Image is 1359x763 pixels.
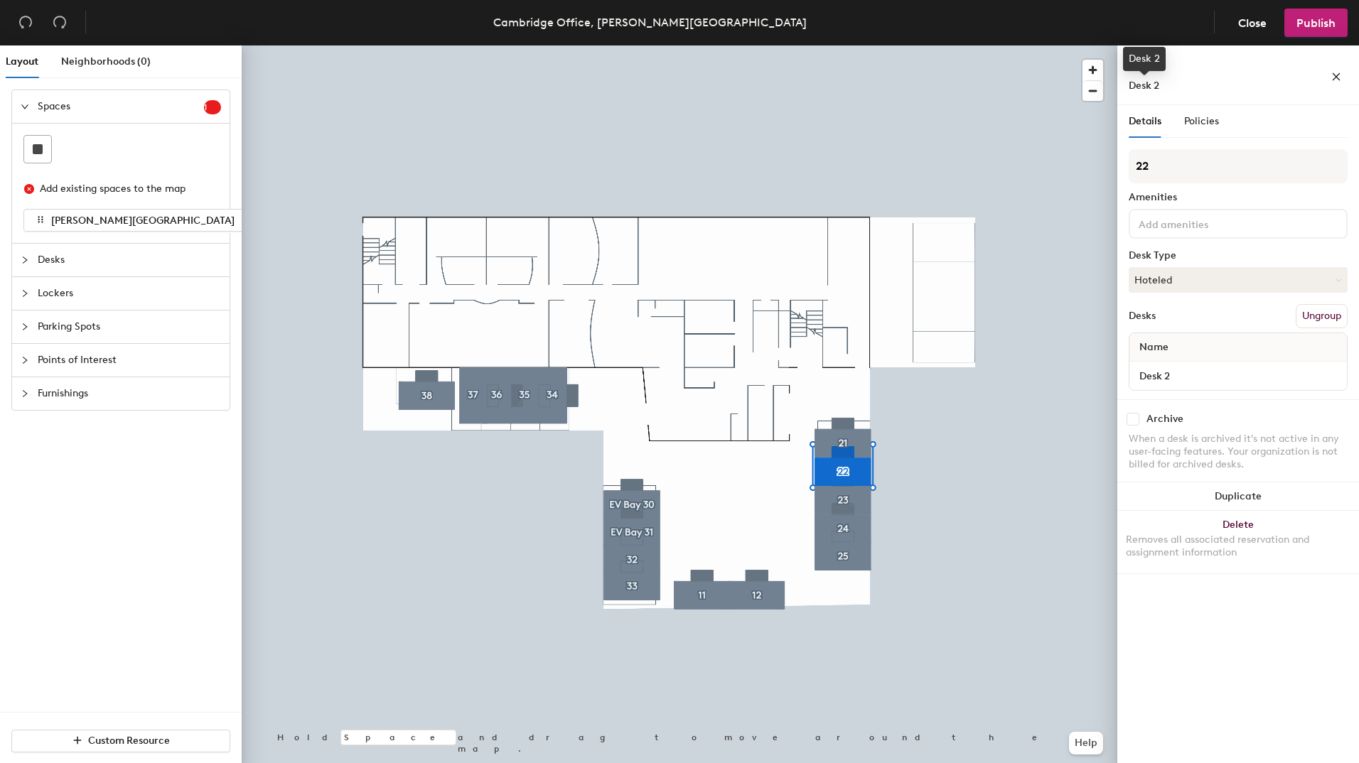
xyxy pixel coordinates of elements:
[38,310,221,343] span: Parking Spots
[21,356,29,364] span: collapsed
[1296,16,1336,30] span: Publish
[21,256,29,264] span: collapsed
[51,215,235,227] span: [PERSON_NAME][GEOGRAPHIC_DATA]
[1069,732,1103,754] button: Help
[204,102,221,112] span: 1
[88,735,170,747] span: Custom Resource
[1117,511,1359,573] button: DeleteRemoves all associated reservation and assignment information
[40,181,209,197] div: Add existing spaces to the map
[1129,267,1348,293] button: Hoteled
[1296,304,1348,328] button: Ungroup
[21,323,29,331] span: collapsed
[1226,9,1279,37] button: Close
[1129,192,1348,203] div: Amenities
[21,289,29,298] span: collapsed
[204,100,221,114] sup: 1
[493,13,807,31] div: Cambridge Office, [PERSON_NAME][GEOGRAPHIC_DATA]
[1129,115,1161,127] span: Details
[1136,215,1264,232] input: Add amenities
[1331,72,1341,82] span: close
[1284,9,1348,37] button: Publish
[38,344,221,377] span: Points of Interest
[38,377,221,410] span: Furnishings
[61,55,151,67] span: Neighborhoods (0)
[45,9,74,37] button: Redo (⌘ + ⇧ + Z)
[38,244,221,276] span: Desks
[23,209,247,232] button: [PERSON_NAME][GEOGRAPHIC_DATA]
[1129,433,1348,471] div: When a desk is archived it's not active in any user-facing features. Your organization is not bil...
[1238,16,1267,30] span: Close
[11,9,40,37] button: Undo (⌘ + Z)
[1132,366,1344,386] input: Unnamed desk
[11,730,230,752] button: Custom Resource
[1129,57,1285,75] h4: Desks
[18,15,33,29] span: undo
[1126,534,1350,559] div: Removes all associated reservation and assignment information
[1132,335,1176,360] span: Name
[38,90,204,123] span: Spaces
[1129,250,1348,261] div: Desk Type
[6,55,38,67] span: Layout
[1146,413,1183,425] div: Archive
[24,184,34,194] span: close-circle
[1117,482,1359,511] button: Duplicate
[1129,80,1159,92] span: Desk 2
[1129,310,1156,322] div: Desks
[1123,47,1166,71] div: Desk 2
[38,277,221,310] span: Lockers
[1184,115,1219,127] span: Policies
[21,389,29,398] span: collapsed
[21,102,29,111] span: expanded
